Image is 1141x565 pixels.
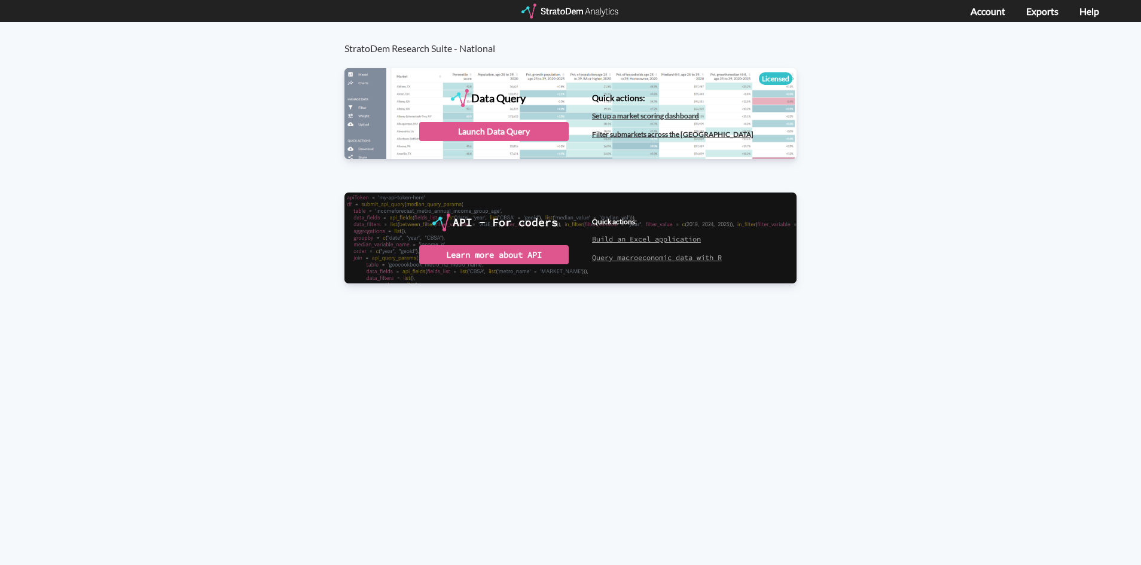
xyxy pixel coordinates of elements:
a: Set up a market scoring dashboard [592,111,699,120]
a: Account [971,5,1005,17]
div: Launch Data Query [419,122,569,141]
div: Data Query [471,89,526,107]
h3: StratoDem Research Suite - National [344,22,809,54]
a: Exports [1026,5,1058,17]
a: Filter submarkets across the [GEOGRAPHIC_DATA] [592,130,753,139]
a: Build an Excel application [592,234,701,243]
div: API - For coders [453,213,558,231]
div: Learn more about API [419,245,569,264]
h4: Quick actions: [592,218,722,225]
a: Help [1079,5,1099,17]
div: Licensed [759,72,792,85]
a: Query macroeconomic data with R [592,253,722,262]
h4: Quick actions: [592,93,753,102]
